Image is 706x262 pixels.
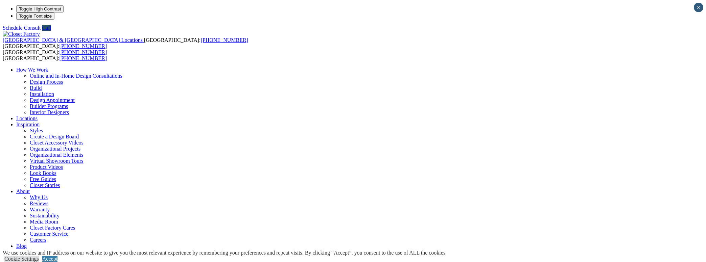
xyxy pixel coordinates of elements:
[3,37,144,43] a: [GEOGRAPHIC_DATA] & [GEOGRAPHIC_DATA] Locations
[694,3,703,12] button: Close
[16,122,40,127] a: Inspiration
[30,237,46,243] a: Careers
[3,49,107,61] span: [GEOGRAPHIC_DATA]: [GEOGRAPHIC_DATA]:
[30,146,80,152] a: Organizational Projects
[30,182,60,188] a: Closet Stories
[30,103,68,109] a: Builder Programs
[30,109,69,115] a: Interior Designers
[60,43,107,49] a: [PHONE_NUMBER]
[30,219,58,225] a: Media Room
[16,12,54,20] button: Toggle Font size
[16,249,42,255] a: Franchising
[19,14,52,19] span: Toggle Font size
[30,128,43,133] a: Styles
[30,176,56,182] a: Free Guides
[16,115,38,121] a: Locations
[30,201,48,206] a: Reviews
[16,67,48,73] a: How We Work
[30,225,75,231] a: Closet Factory Cares
[30,152,83,158] a: Organizational Elements
[30,194,48,200] a: Why Us
[3,31,40,37] img: Closet Factory
[4,256,39,262] a: Cookie Settings
[30,164,63,170] a: Product Videos
[3,37,248,49] span: [GEOGRAPHIC_DATA]: [GEOGRAPHIC_DATA]:
[30,85,42,91] a: Build
[16,243,27,249] a: Blog
[30,73,122,79] a: Online and In-Home Design Consultations
[30,91,54,97] a: Installation
[60,49,107,55] a: [PHONE_NUMBER]
[30,79,63,85] a: Design Process
[30,158,84,164] a: Virtual Showroom Tours
[30,97,75,103] a: Design Appointment
[30,134,79,139] a: Create a Design Board
[30,170,56,176] a: Look Books
[3,37,143,43] span: [GEOGRAPHIC_DATA] & [GEOGRAPHIC_DATA] Locations
[16,188,30,194] a: About
[3,25,41,31] a: Schedule Consult
[30,231,68,237] a: Customer Service
[16,5,64,12] button: Toggle High Contrast
[30,207,50,212] a: Warranty
[30,140,84,146] a: Closet Accessory Videos
[201,37,248,43] a: [PHONE_NUMBER]
[3,250,447,256] div: We use cookies and IP address on our website to give you the most relevant experience by remember...
[42,25,51,31] a: Call
[60,55,107,61] a: [PHONE_NUMBER]
[42,256,57,262] a: Accept
[19,6,61,11] span: Toggle High Contrast
[30,213,60,218] a: Sustainability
